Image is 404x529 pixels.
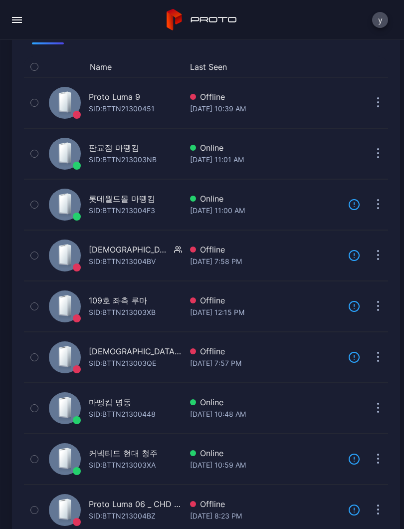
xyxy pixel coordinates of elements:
div: Options [368,61,388,73]
div: Update Device [344,61,356,73]
div: Proto Luma 06 _ CHD con [89,498,182,510]
div: Online [190,193,340,205]
div: 109호 좌측 루마 [89,294,147,306]
div: 판교점 마뗑킴 [89,142,139,154]
div: Offline [190,244,340,256]
div: SID: BTTN21300448 [89,408,156,420]
div: 커넥티드 현대 청주 [89,447,158,459]
div: SID: BTTN213004BV [89,256,156,267]
button: Last Seen [190,61,336,73]
div: [DATE] 7:57 PM [190,357,340,369]
div: SID: BTTN213003XB [89,306,156,318]
div: [DEMOGRAPHIC_DATA] 마뗑킴 2번장비 [89,345,182,357]
div: SID: BTTN213004F3 [89,205,155,217]
div: Online [190,396,340,408]
div: Offline [190,91,340,103]
div: [DATE] 10:39 AM [190,103,340,115]
div: Proto Luma 9 [89,91,140,103]
div: Online [190,142,340,154]
div: [DATE] 8:23 PM [190,510,340,522]
div: [DATE] 11:01 AM [190,154,340,166]
div: SID: BTTN213004BZ [89,510,156,522]
div: SID: BTTN213003QE [89,357,156,369]
div: [DATE] 7:58 PM [190,256,340,267]
button: y [372,12,388,28]
div: 롯데월드몰 마뗑킴 [89,193,155,205]
div: Offline [190,294,340,306]
div: SID: BTTN213003XA [89,459,156,471]
div: [DATE] 12:15 PM [190,306,340,318]
button: Name [90,61,112,73]
div: [DATE] 10:48 AM [190,408,340,420]
div: SID: BTTN21300451 [89,103,155,115]
div: SID: BTTN213003NB [89,154,157,166]
div: [DATE] 10:59 AM [190,459,340,471]
div: Offline [190,498,340,510]
div: [DATE] 11:00 AM [190,205,340,217]
div: [DEMOGRAPHIC_DATA] 마뗑킴 1번장비 [89,244,170,256]
div: 마뗑킴 명동 [89,396,131,408]
div: Online [190,447,340,459]
div: Offline [190,345,340,357]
